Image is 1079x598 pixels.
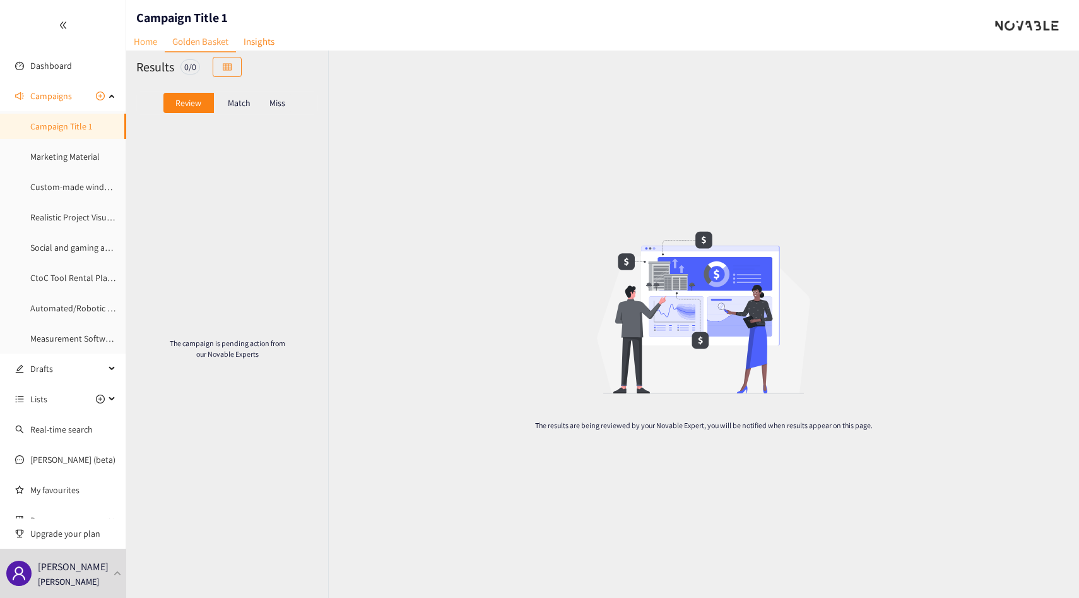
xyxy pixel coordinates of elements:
[30,181,168,193] a: Custom-made windows configurator
[30,272,129,284] a: CtoC Tool Rental Platform
[236,32,282,51] a: Insights
[30,60,72,71] a: Dashboard
[269,98,285,108] p: Miss
[15,92,24,100] span: sound
[15,395,24,404] span: unordered-list
[30,83,72,109] span: Campaigns
[30,212,205,223] a: Realistic Project Visualization for Configurators
[30,386,47,412] span: Lists
[167,338,288,359] p: The campaign is pending action from our Novable Experts
[213,57,242,77] button: table
[175,98,201,108] p: Review
[868,462,1079,598] iframe: Chat Widget
[15,516,24,525] span: book
[30,521,116,546] span: Upgrade your plan
[165,32,236,52] a: Golden Basket
[38,575,99,589] p: [PERSON_NAME]
[30,454,115,465] a: [PERSON_NAME] (beta)
[868,462,1079,598] div: Widget de chat
[30,508,105,533] span: Resources
[136,9,228,27] h1: Campaign Title 1
[30,151,100,162] a: Marketing Material
[30,424,93,435] a: Real-time search
[11,566,27,581] span: user
[30,333,117,344] a: Measurement Software
[30,302,181,314] a: Automated/Robotic Inventory Solutions
[30,477,116,503] a: My favourites
[30,356,105,381] span: Drafts
[38,559,109,575] p: [PERSON_NAME]
[59,21,68,30] span: double-left
[228,98,251,108] p: Match
[96,92,105,100] span: plus-circle
[180,59,200,75] div: 0 / 0
[15,529,24,538] span: trophy
[136,58,174,76] h2: Results
[30,121,92,132] a: Campaign Title 1
[486,420,921,431] p: The results are being reviewed by your Novable Expert, you will be notified when results appear o...
[126,32,165,51] a: Home
[15,364,24,373] span: edit
[223,63,232,73] span: table
[96,395,105,404] span: plus-circle
[30,242,215,253] a: Social and gaming application for ideation events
